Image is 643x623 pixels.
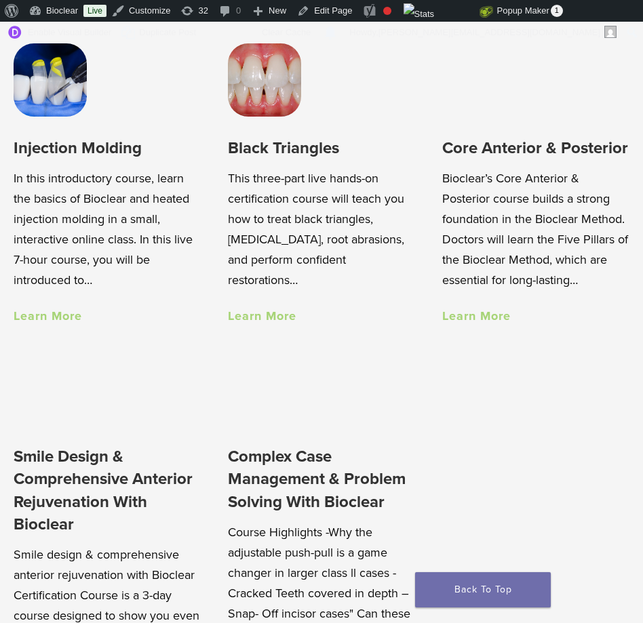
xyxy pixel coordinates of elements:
[14,168,201,290] p: In this introductory course, learn the basics of Bioclear and heated injection molding in a small...
[442,308,511,323] a: Learn More
[83,5,106,17] a: Live
[345,22,622,43] a: Howdy,
[415,572,551,607] a: Back To Top
[378,27,600,37] span: [PERSON_NAME][EMAIL_ADDRESS][DOMAIN_NAME]
[404,3,480,20] img: Views over 48 hours. Click for more Jetpack Stats.
[228,308,296,323] a: Learn More
[551,5,563,17] span: 1
[139,22,196,43] span: Duplicate Post
[442,168,629,290] p: Bioclear’s Core Anterior & Posterior course builds a strong foundation in the Bioclear Method. Do...
[257,22,316,43] a: Clear Cache
[14,445,201,536] h3: Smile Design & Comprehensive Anterior Rejuvenation With Bioclear
[383,7,391,15] div: Focus keyphrase not set
[228,137,415,159] h3: Black Triangles
[14,308,82,323] a: Learn More
[14,137,201,159] h3: Injection Molding
[228,445,415,513] h3: Complex Case Management & Problem Solving With Bioclear
[442,137,629,159] h3: Core Anterior & Posterior
[228,168,415,290] p: This three-part live hands-on certification course will teach you how to treat black triangles, [...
